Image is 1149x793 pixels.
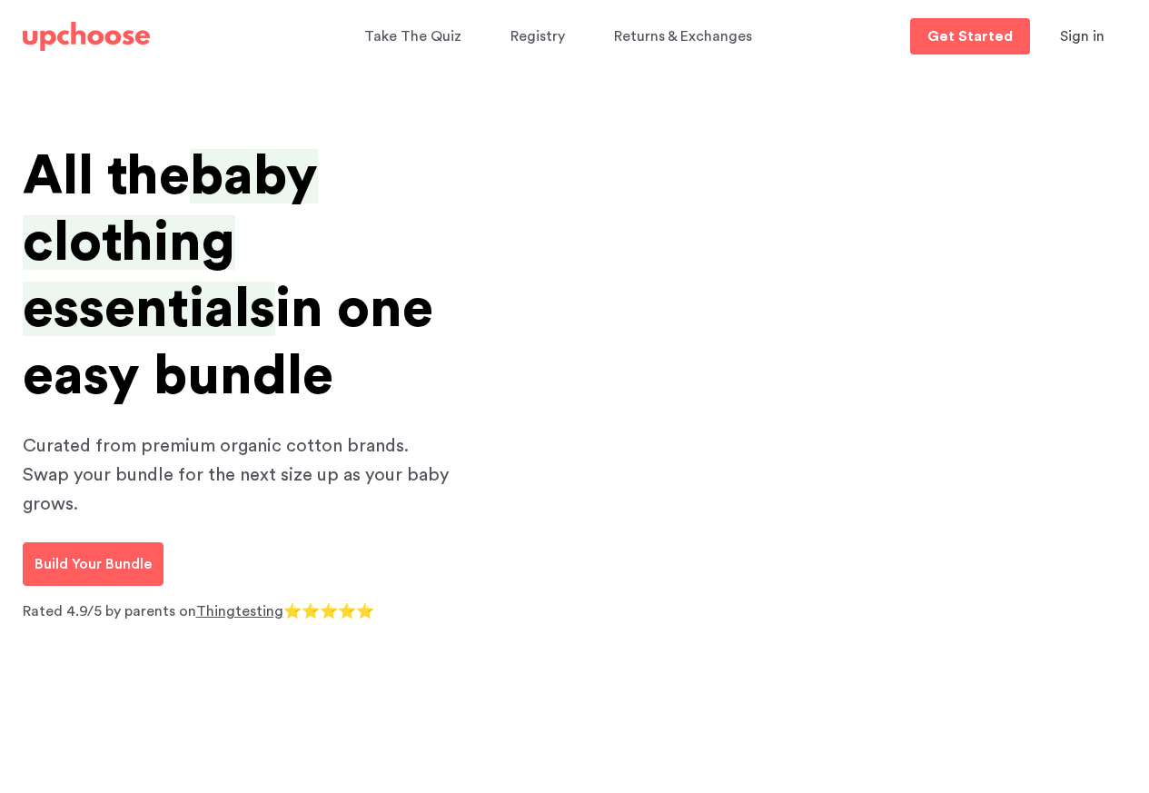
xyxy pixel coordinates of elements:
[196,604,283,619] a: Thingtesting
[23,542,163,586] a: Build Your Bundle
[23,604,196,619] span: Rated 4.9/5 by parents on
[23,18,150,55] a: UpChoose
[1060,29,1104,44] span: Sign in
[1037,18,1127,55] button: Sign in
[510,29,565,44] span: Registry
[23,431,459,519] p: Curated from premium organic cotton brands. Swap your bundle for the next size up as your baby gr...
[23,22,150,51] img: UpChoose
[23,282,433,402] span: in one easy bundle
[614,19,758,55] a: Returns & Exchanges
[23,149,318,336] span: baby clothing essentials
[364,19,467,55] a: Take The Quiz
[510,19,570,55] a: Registry
[23,149,190,203] span: All the
[927,29,1013,44] p: Get Started
[35,553,152,575] p: Build Your Bundle
[614,29,752,44] span: Returns & Exchanges
[364,29,461,44] span: Take The Quiz
[910,18,1030,55] a: Get Started
[283,604,374,619] span: ⭐⭐⭐⭐⭐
